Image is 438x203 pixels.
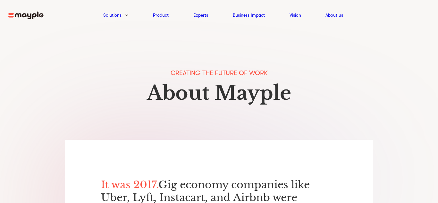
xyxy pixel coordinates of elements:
span: It was 2017. [101,178,158,191]
a: Business Impact [233,11,265,19]
a: Product [153,11,169,19]
a: Solutions [103,11,122,19]
a: Experts [193,11,208,19]
img: mayple-logo [8,12,44,20]
a: Vision [290,11,301,19]
img: arrow-down [125,14,128,16]
a: About us [325,11,343,19]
